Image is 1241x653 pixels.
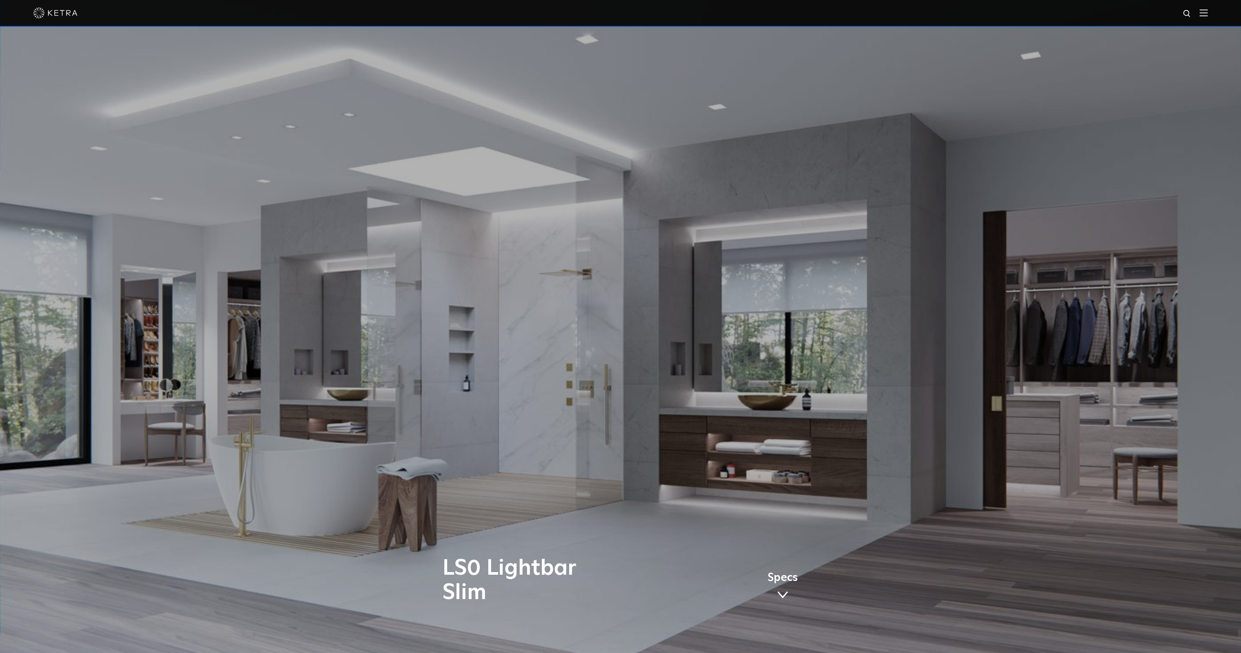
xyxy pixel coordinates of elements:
img: Hamburger%20Nav.svg [1200,9,1208,16]
img: search icon [1183,9,1192,18]
span: Specs [767,572,798,583]
img: ketra-logo-2019-white [33,7,78,18]
h1: LS0 Lightbar Slim [442,556,651,605]
a: Specs [767,572,798,601]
